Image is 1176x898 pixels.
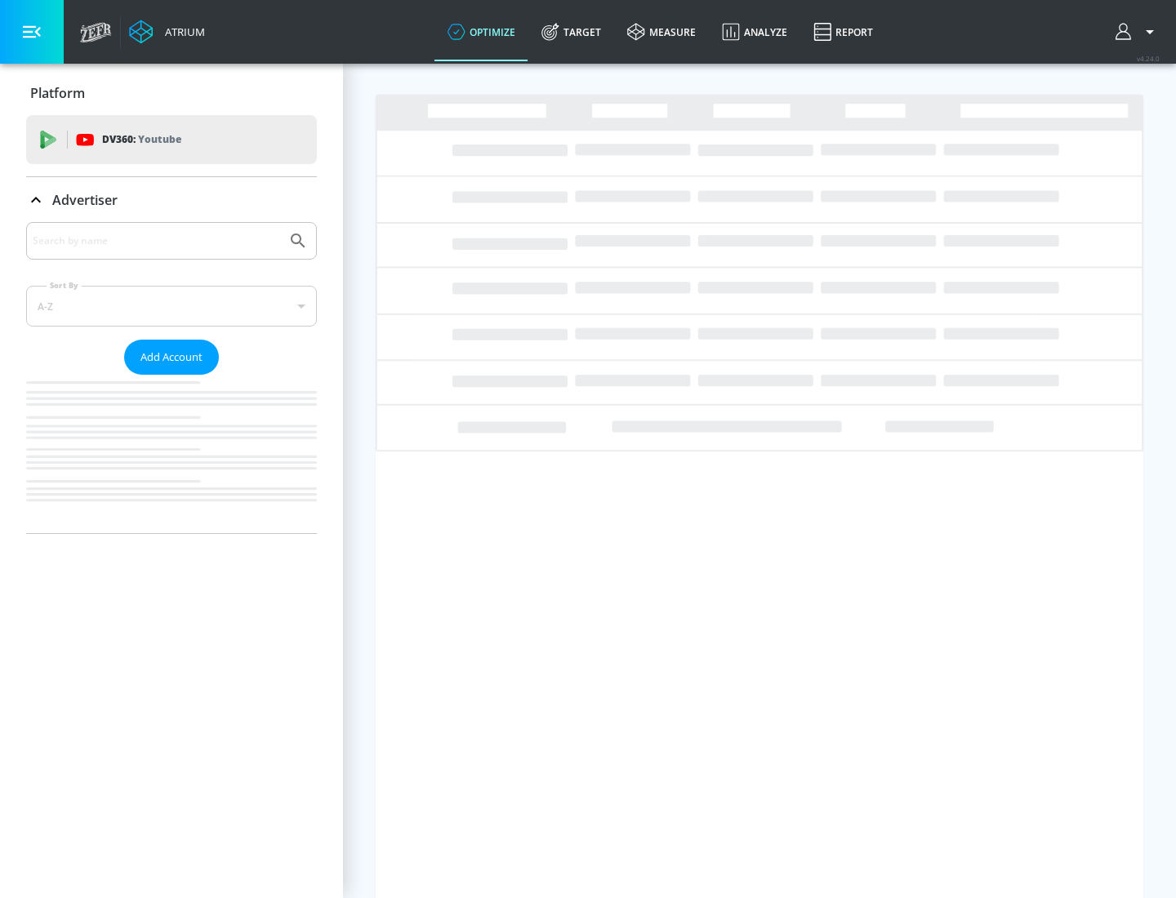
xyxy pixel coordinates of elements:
nav: list of Advertiser [26,375,317,533]
div: DV360: Youtube [26,115,317,164]
a: optimize [434,2,528,61]
a: Analyze [709,2,800,61]
a: Target [528,2,614,61]
p: Advertiser [52,191,118,209]
input: Search by name [33,230,280,251]
div: Atrium [158,24,205,39]
a: Report [800,2,886,61]
button: Add Account [124,340,219,375]
div: Platform [26,70,317,116]
p: DV360: [102,131,181,149]
label: Sort By [47,280,82,291]
span: Add Account [140,348,203,367]
p: Platform [30,84,85,102]
p: Youtube [138,131,181,148]
a: Atrium [129,20,205,44]
div: Advertiser [26,177,317,223]
div: Advertiser [26,222,317,533]
a: measure [614,2,709,61]
div: A-Z [26,286,317,327]
span: v 4.24.0 [1137,54,1160,63]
